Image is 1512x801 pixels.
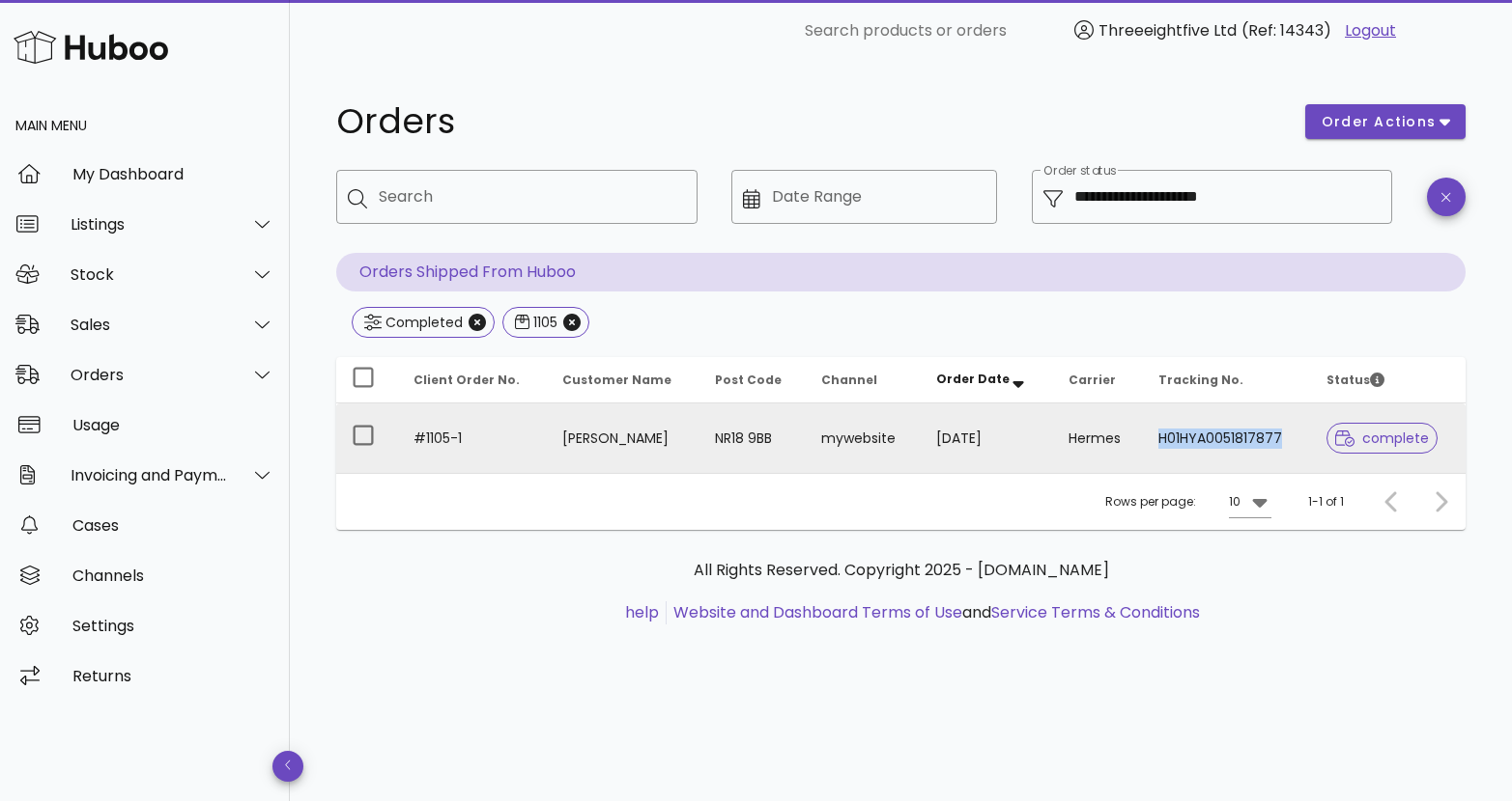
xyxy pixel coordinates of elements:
span: Order Date [936,371,1010,387]
div: Stock [71,265,228,284]
div: Rows per page: [1105,474,1271,530]
div: Returns [72,667,274,685]
span: Carrier [1069,372,1116,388]
th: Post Code [699,357,806,403]
td: mywebsite [806,403,921,473]
div: Orders [71,366,228,384]
td: [PERSON_NAME] [547,403,699,473]
p: All Rights Reserved. Copyright 2025 - [DOMAIN_NAME] [352,559,1450,582]
th: Order Date: Sorted descending. Activate to remove sorting. [921,357,1053,403]
a: help [625,601,659,623]
th: Client Order No. [398,357,547,403]
div: Settings [72,617,274,635]
div: 10Rows per page: [1229,486,1271,517]
div: 1105 [529,313,557,332]
div: My Dashboard [72,165,274,183]
th: Status [1311,357,1466,403]
button: order actions [1305,104,1466,139]
span: Threeeightfive Ltd [1098,19,1237,41]
a: Logout [1345,19,1396,42]
span: order actions [1321,112,1437,132]
td: [DATE] [921,403,1053,473]
label: Order status [1043,164,1116,179]
div: 10 [1229,493,1241,511]
button: Close [563,314,581,331]
span: complete [1335,431,1429,445]
div: 1-1 of 1 [1308,493,1344,511]
div: Invoicing and Payments [71,466,228,484]
span: Customer Name [562,372,671,388]
span: Client Order No. [414,372,520,388]
img: Huboo Logo [14,26,168,68]
th: Carrier [1053,357,1144,403]
span: (Ref: 14343) [1241,19,1331,41]
a: Website and Dashboard Terms of Use [673,601,962,623]
button: Close [469,314,486,331]
th: Channel [806,357,921,403]
div: Sales [71,316,228,334]
span: Channel [821,372,877,388]
div: Cases [72,516,274,535]
span: Tracking No. [1158,372,1243,388]
h1: Orders [336,104,1282,139]
td: H01HYA0051817877 [1143,403,1311,473]
a: Service Terms & Conditions [991,601,1200,623]
div: Channels [72,566,274,585]
th: Tracking No. [1143,357,1311,403]
div: Usage [72,416,274,434]
td: #1105-1 [398,403,547,473]
span: Status [1327,372,1384,388]
div: Listings [71,215,228,234]
p: Orders Shipped From Huboo [336,253,1466,291]
li: and [667,601,1200,624]
td: Hermes [1053,403,1144,473]
th: Customer Name [547,357,699,403]
span: Post Code [715,372,782,388]
div: Completed [382,313,463,332]
td: NR18 9BB [699,403,806,473]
